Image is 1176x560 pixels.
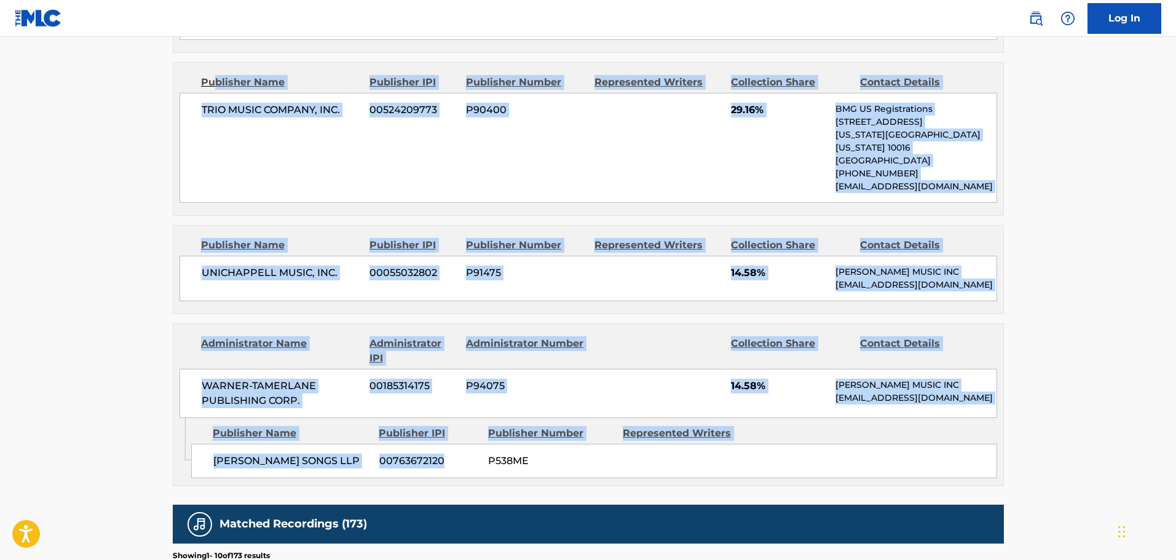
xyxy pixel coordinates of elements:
[731,238,850,253] div: Collection Share
[369,103,457,117] span: 00524209773
[369,379,457,393] span: 00185314175
[860,75,979,90] div: Contact Details
[1060,11,1075,26] img: help
[219,517,367,531] h5: Matched Recordings (173)
[201,238,360,253] div: Publisher Name
[466,75,585,90] div: Publisher Number
[731,379,826,393] span: 14.58%
[623,426,748,441] div: Represented Writers
[1115,501,1176,560] iframe: Chat Widget
[835,128,996,154] p: [US_STATE][GEOGRAPHIC_DATA][US_STATE] 10016
[488,426,614,441] div: Publisher Number
[488,454,614,468] span: P538ME
[369,75,457,90] div: Publisher IPI
[731,266,826,280] span: 14.58%
[379,426,479,441] div: Publisher IPI
[594,75,722,90] div: Represented Writers
[202,103,361,117] span: TRIO MUSIC COMPANY, INC.
[202,379,361,408] span: WARNER-TAMERLANE PUBLISHING CORP.
[369,336,457,366] div: Administrator IPI
[731,336,850,366] div: Collection Share
[369,238,457,253] div: Publisher IPI
[594,238,722,253] div: Represented Writers
[835,103,996,116] p: BMG US Registrations
[466,336,585,366] div: Administrator Number
[466,379,585,393] span: P94075
[192,517,207,532] img: Matched Recordings
[15,9,62,27] img: MLC Logo
[731,103,826,117] span: 29.16%
[202,266,361,280] span: UNICHAPPELL MUSIC, INC.
[466,103,585,117] span: P90400
[1028,11,1043,26] img: search
[835,379,996,392] p: [PERSON_NAME] MUSIC INC
[835,154,996,167] p: [GEOGRAPHIC_DATA]
[369,266,457,280] span: 00055032802
[860,336,979,366] div: Contact Details
[213,454,370,468] span: [PERSON_NAME] SONGS LLP
[1087,3,1161,34] a: Log In
[1056,6,1080,31] div: Help
[466,238,585,253] div: Publisher Number
[835,167,996,180] p: [PHONE_NUMBER]
[201,75,360,90] div: Publisher Name
[835,278,996,291] p: [EMAIL_ADDRESS][DOMAIN_NAME]
[379,454,479,468] span: 00763672120
[835,392,996,404] p: [EMAIL_ADDRESS][DOMAIN_NAME]
[466,266,585,280] span: P91475
[213,426,369,441] div: Publisher Name
[835,266,996,278] p: [PERSON_NAME] MUSIC INC
[835,116,996,128] p: [STREET_ADDRESS]
[1118,513,1126,550] div: Drag
[731,75,850,90] div: Collection Share
[1024,6,1048,31] a: Public Search
[201,336,360,366] div: Administrator Name
[860,238,979,253] div: Contact Details
[835,180,996,193] p: [EMAIL_ADDRESS][DOMAIN_NAME]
